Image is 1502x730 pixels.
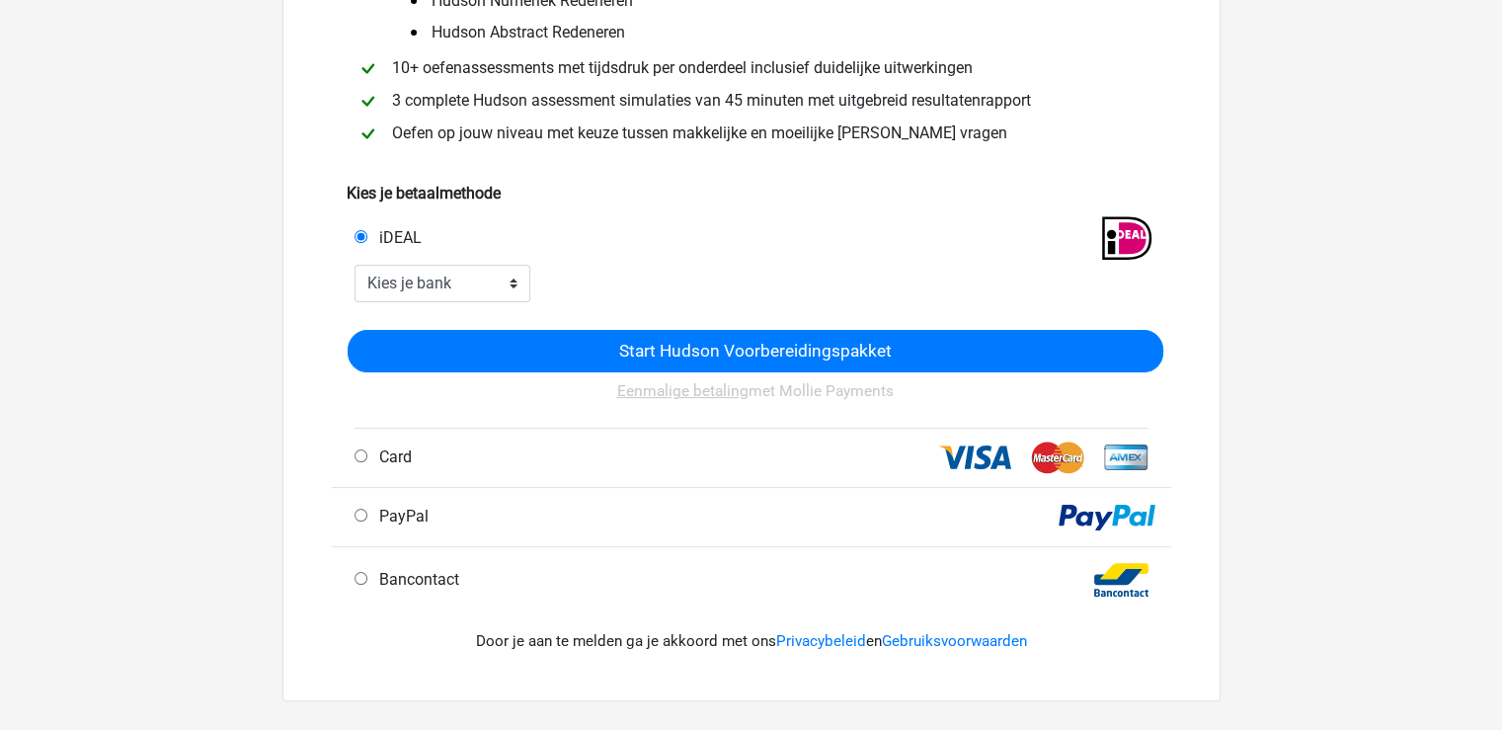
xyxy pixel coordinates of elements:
[384,91,1039,110] span: 3 complete Hudson assessment simulaties van 45 minuten met uitgebreid resultatenrapport
[371,507,429,526] span: PayPal
[371,228,422,247] span: iDEAL
[617,382,749,400] u: Eenmalige betaling
[384,58,981,77] span: 10+ oefenassessments met tijdsdruk per onderdeel inclusief duidelijke uitwerkingen
[408,21,625,44] span: Hudson Abstract Redeneren
[356,89,380,114] img: checkmark
[356,56,380,81] img: checkmark
[384,123,1015,142] span: Oefen op jouw niveau met keuze tussen makkelijke en moeilijke [PERSON_NAME] vragen
[348,372,1163,427] div: met Mollie Payments
[776,632,866,650] a: Privacybeleid
[882,632,1027,650] a: Gebruiksvoorwaarden
[356,122,380,146] img: checkmark
[348,330,1163,372] input: Start Hudson Voorbereidingspakket
[347,184,501,203] b: Kies je betaalmethode
[371,447,412,466] span: Card
[347,607,1156,677] div: Door je aan te melden ga je akkoord met ons en
[371,570,459,589] span: Bancontact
